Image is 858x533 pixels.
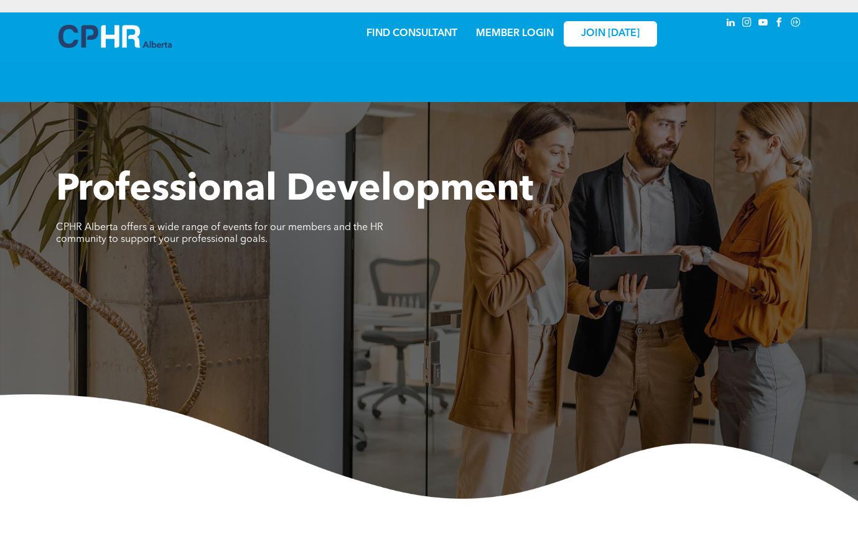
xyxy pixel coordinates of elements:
[740,16,754,32] a: instagram
[724,16,738,32] a: linkedin
[773,16,786,32] a: facebook
[56,172,533,209] span: Professional Development
[56,223,383,244] span: CPHR Alberta offers a wide range of events for our members and the HR community to support your p...
[476,29,554,39] a: MEMBER LOGIN
[789,16,803,32] a: Social network
[564,21,657,47] a: JOIN [DATE]
[581,28,640,40] span: JOIN [DATE]
[58,25,172,48] img: A blue and white logo for cp alberta
[366,29,457,39] a: FIND CONSULTANT
[757,16,770,32] a: youtube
